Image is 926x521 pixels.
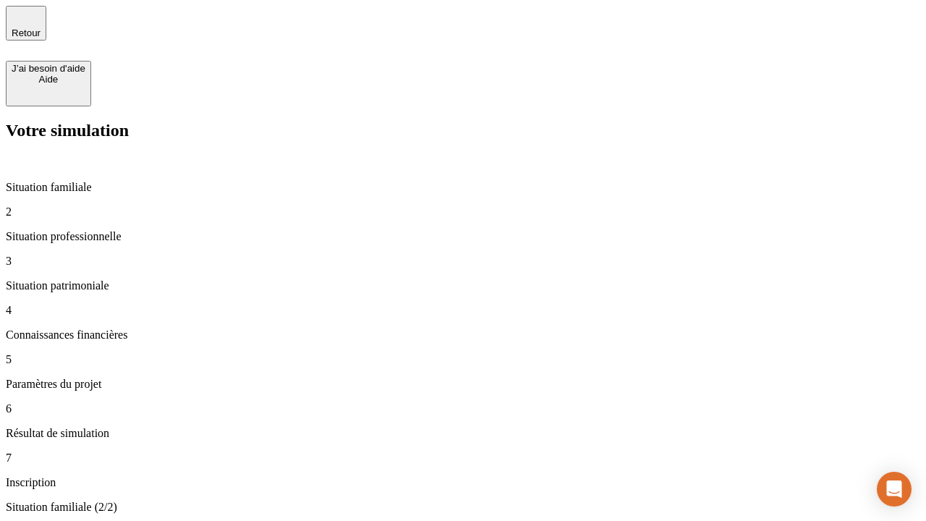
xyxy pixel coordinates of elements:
p: Connaissances financières [6,329,920,342]
button: J’ai besoin d'aideAide [6,61,91,106]
p: 6 [6,402,920,415]
div: Open Intercom Messenger [877,472,912,507]
span: Retour [12,27,41,38]
p: 4 [6,304,920,317]
p: Situation familiale [6,181,920,194]
p: Paramètres du projet [6,378,920,391]
button: Retour [6,6,46,41]
p: Situation patrimoniale [6,279,920,292]
p: Situation professionnelle [6,230,920,243]
p: 2 [6,206,920,219]
p: Résultat de simulation [6,427,920,440]
p: 3 [6,255,920,268]
h2: Votre simulation [6,121,920,140]
div: J’ai besoin d'aide [12,63,85,74]
p: 5 [6,353,920,366]
p: 7 [6,452,920,465]
div: Aide [12,74,85,85]
p: Inscription [6,476,920,489]
p: Situation familiale (2/2) [6,501,920,514]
